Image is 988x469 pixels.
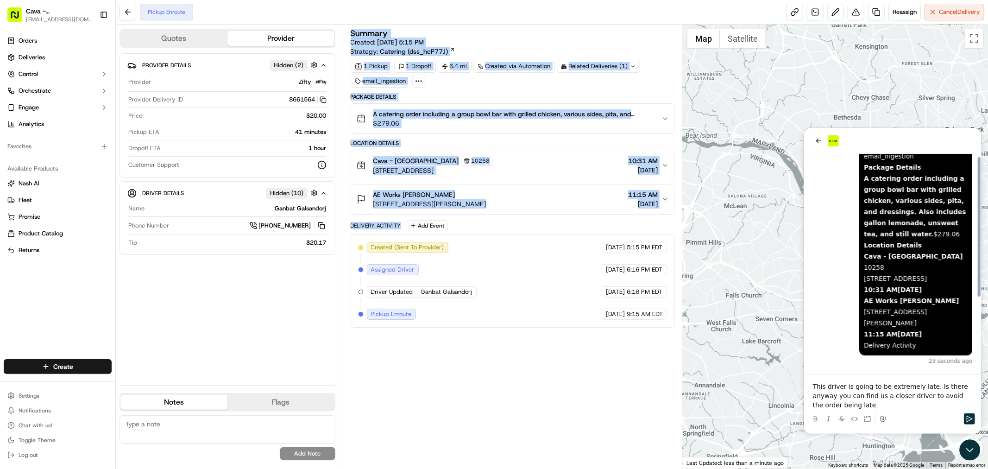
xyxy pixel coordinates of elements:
[19,213,40,221] span: Promise
[60,114,118,121] b: Location Details
[128,144,161,152] span: Dropoff ETA
[4,434,112,447] button: Toggle Theme
[128,78,151,86] span: Provider
[60,47,162,110] b: A catering order including a group bowl bar with grilled chicken, various sides, pita, and dressi...
[19,246,39,254] span: Returns
[19,451,38,459] span: Log out
[19,103,39,112] span: Engage
[120,31,227,46] button: Quotes
[315,76,327,88] img: zifty-logo-trans-sq.png
[26,16,92,23] button: [EMAIL_ADDRESS][DOMAIN_NAME]
[473,60,555,73] a: Created via Automation
[828,462,868,469] button: Keyboard shortcuts
[628,165,658,175] span: [DATE]
[19,437,56,444] span: Toggle Theme
[148,204,327,213] div: Ganbat Galsandorj
[7,246,108,254] a: Returns
[4,117,112,132] a: Analytics
[939,8,980,16] span: Cancel Delivery
[19,120,44,128] span: Analytics
[351,38,424,47] span: Created:
[4,226,112,241] button: Product Catalog
[925,4,984,20] button: CancelDelivery
[250,221,327,231] a: [PHONE_NUMBER]
[948,463,985,468] a: Report a map error
[7,179,108,188] a: Nash AI
[60,125,159,132] b: Cava - [GEOGRAPHIC_DATA]
[227,395,334,410] button: Flags
[606,243,625,252] span: [DATE]
[19,70,38,78] span: Control
[160,285,171,297] button: Send
[373,156,459,165] span: Cava - [GEOGRAPHIC_DATA]
[9,254,169,282] p: This driver is going to be extremely late. Is there anyway you can find us a closer driver to avo...
[371,243,444,252] span: Created (Sent To Provider)
[351,139,675,147] div: Location Details
[351,222,401,229] div: Delivery Activity
[164,144,327,152] div: 1 hour
[19,179,39,188] span: Nash AI
[4,100,112,115] button: Engage
[720,29,766,48] button: Show satellite imagery
[628,156,658,165] span: 10:31 AM
[351,93,675,101] div: Package Details
[4,359,112,374] button: Create
[4,83,112,98] button: Orchestrate
[380,47,448,56] span: Catering (dss_hcP77J)
[128,161,179,169] span: Customer Support
[259,222,311,230] span: [PHONE_NUMBER]
[7,213,108,221] a: Promise
[628,190,658,199] span: 11:15 AM
[19,196,32,204] span: Fleet
[351,184,674,214] button: AE Works [PERSON_NAME][STREET_ADDRESS][PERSON_NAME]11:15 AM[DATE]
[289,95,327,104] button: 8661564
[606,288,625,296] span: [DATE]
[19,87,51,95] span: Orchestrate
[4,449,112,462] button: Log out
[351,150,674,181] button: Cava - [GEOGRAPHIC_DATA]10258[STREET_ADDRESS]10:31 AM[DATE]
[274,61,303,70] span: Hidden ( 2 )
[888,4,921,20] button: Reassign
[4,243,112,258] button: Returns
[472,157,490,165] span: 10258
[7,196,108,204] a: Fleet
[373,199,486,209] span: [STREET_ADDRESS][PERSON_NAME]
[128,128,159,136] span: Pickup ETA
[163,128,327,136] div: 41 minutes
[4,419,112,432] button: Chat with us!
[627,288,662,296] span: 6:16 PM EDT
[373,166,493,175] span: [STREET_ADDRESS]
[19,229,63,238] span: Product Catalog
[19,53,45,62] span: Deliveries
[266,187,320,199] button: Hidden (10)
[874,463,924,468] span: Map data ©2025 Google
[627,266,662,274] span: 6:16 PM EDT
[270,189,303,197] span: Hidden ( 10 )
[4,67,112,82] button: Control
[606,266,625,274] span: [DATE]
[628,199,658,209] span: [DATE]
[53,362,73,371] span: Create
[120,395,227,410] button: Notes
[128,204,145,213] span: Name
[378,38,424,46] span: [DATE] 5:15 PM
[4,193,112,208] button: Fleet
[685,456,716,469] img: Google
[142,62,191,69] span: Provider Details
[125,229,169,237] span: 23 seconds ago
[4,139,112,154] div: Favorites
[4,389,112,402] button: Settings
[394,60,436,73] div: 1 Dropoff
[958,438,983,463] iframe: Open customer support
[351,29,388,38] h3: Summary
[26,6,92,16] span: Cava - [GEOGRAPHIC_DATA]
[351,104,674,133] button: A catering order including a group bowl bar with grilled chicken, various sides, pita, and dressi...
[4,176,112,191] button: Nash AI
[4,50,112,65] a: Deliveries
[4,33,112,48] a: Orders
[128,222,169,230] span: Phone Number
[19,37,37,45] span: Orders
